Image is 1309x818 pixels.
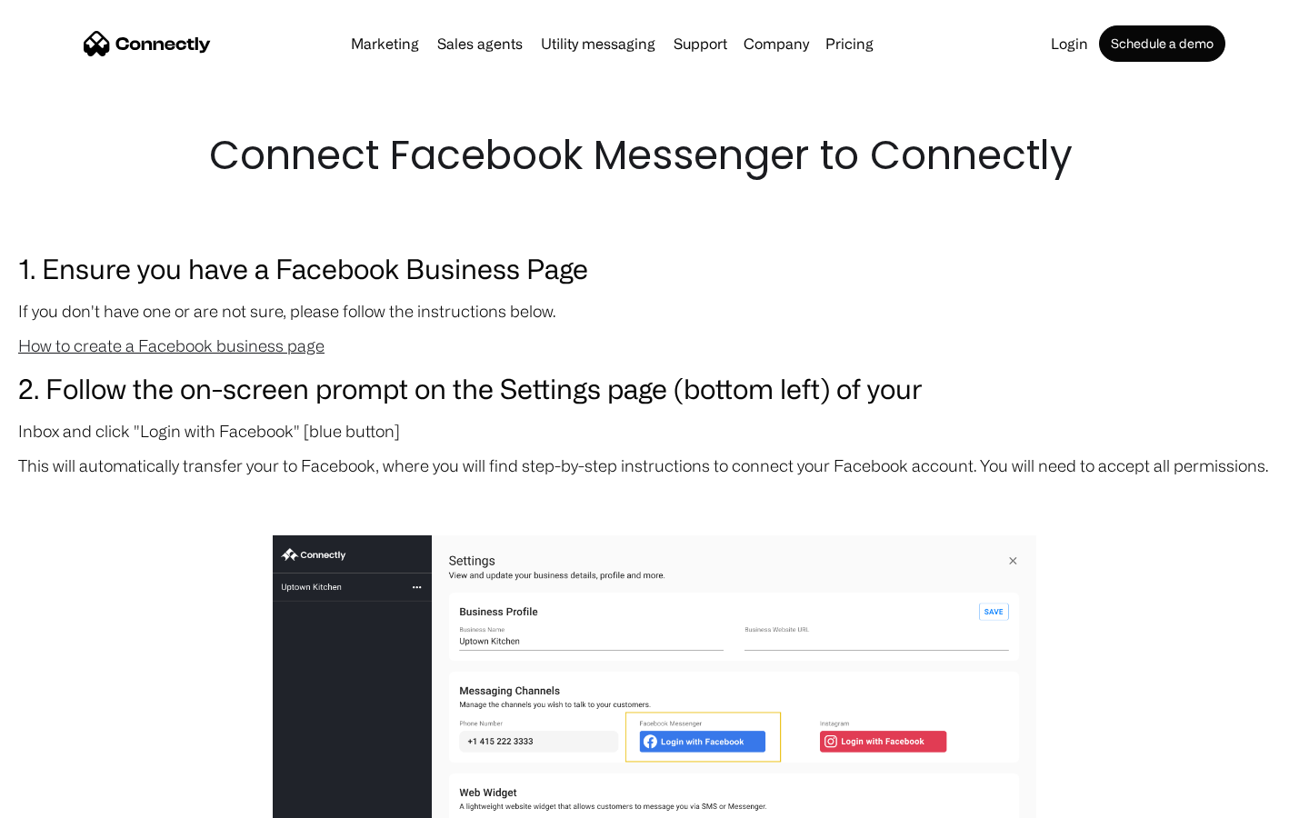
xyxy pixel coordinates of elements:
a: Pricing [818,36,881,51]
p: If you don't have one or are not sure, please follow the instructions below. [18,298,1291,324]
a: Support [666,36,734,51]
p: This will automatically transfer your to Facebook, where you will find step-by-step instructions ... [18,453,1291,478]
h3: 1. Ensure you have a Facebook Business Page [18,247,1291,289]
h3: 2. Follow the on-screen prompt on the Settings page (bottom left) of your [18,367,1291,409]
a: Schedule a demo [1099,25,1225,62]
p: ‍ [18,487,1291,513]
a: How to create a Facebook business page [18,336,325,354]
a: Login [1044,36,1095,51]
a: Utility messaging [534,36,663,51]
a: Sales agents [430,36,530,51]
a: Marketing [344,36,426,51]
aside: Language selected: English [18,786,109,812]
p: Inbox and click "Login with Facebook" [blue button] [18,418,1291,444]
h1: Connect Facebook Messenger to Connectly [209,127,1100,184]
div: Company [744,31,809,56]
ul: Language list [36,786,109,812]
